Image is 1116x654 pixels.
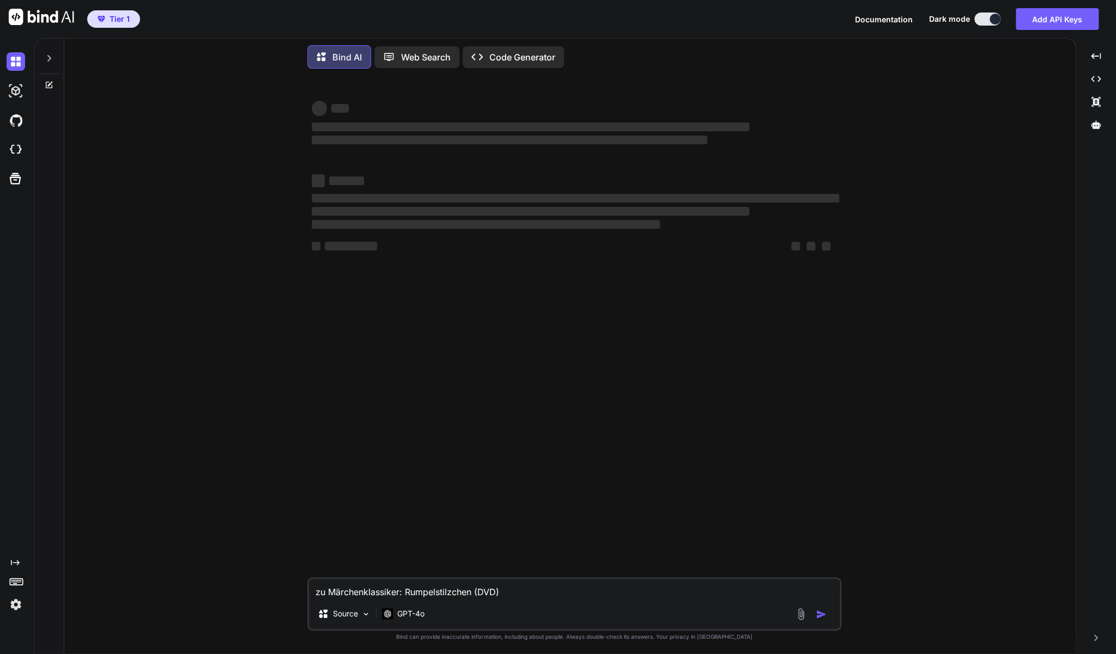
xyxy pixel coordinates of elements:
[98,16,105,22] img: premium
[312,220,660,229] span: ‌
[332,51,362,64] p: Bind AI
[7,52,25,71] img: darkChat
[855,14,913,25] button: Documentation
[7,111,25,130] img: githubDark
[329,176,364,185] span: ‌
[806,242,815,250] span: ‌
[331,104,349,113] span: ‌
[816,609,827,620] img: icon
[87,10,140,28] button: premiumTier 1
[401,51,451,64] p: Web Search
[929,14,970,25] span: Dark mode
[312,207,749,216] span: ‌
[7,595,25,614] img: settings
[791,242,800,250] span: ‌
[333,608,358,619] p: Source
[312,194,839,203] span: ‌
[312,174,325,187] span: ‌
[307,633,841,641] p: Bind can provide inaccurate information, including about people. Always double-check its answers....
[325,242,377,250] span: ‌
[855,15,913,24] span: Documentation
[312,136,707,144] span: ‌
[382,608,393,619] img: GPT-4o
[312,101,327,116] span: ‌
[489,51,555,64] p: Code Generator
[7,140,25,159] img: cloudideIcon
[794,608,807,620] img: attachment
[822,242,830,250] span: ‌
[397,608,424,619] p: GPT-4o
[1016,8,1099,30] button: Add API Keys
[312,242,320,250] span: ‌
[361,609,371,619] img: Pick Models
[9,9,74,25] img: Bind AI
[7,82,25,100] img: darkAi-studio
[309,579,840,598] textarea: zu Märchenklassiker: Rumpelstilzchen (DVD)
[312,123,749,131] span: ‌
[110,14,130,25] span: Tier 1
